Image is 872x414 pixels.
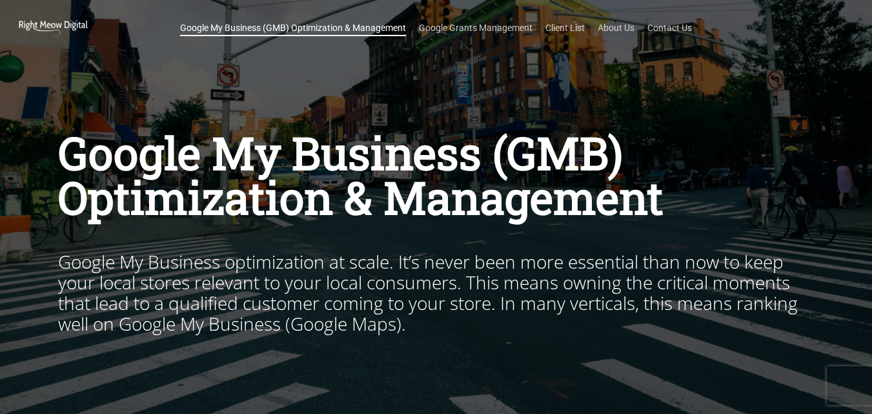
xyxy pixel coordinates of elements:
a: About Us [598,21,634,34]
a: Client List [545,21,585,34]
a: Google My Business (GMB) Optimization & Management [180,21,406,34]
a: Google Grants Management [419,21,532,34]
span: Google My Business optimization at scale. It’s never been more essential than now to keep your lo... [58,249,798,335]
a: Contact Us [647,21,692,34]
h1: Google My Business (GMB) Optimization & Management [58,124,814,227]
